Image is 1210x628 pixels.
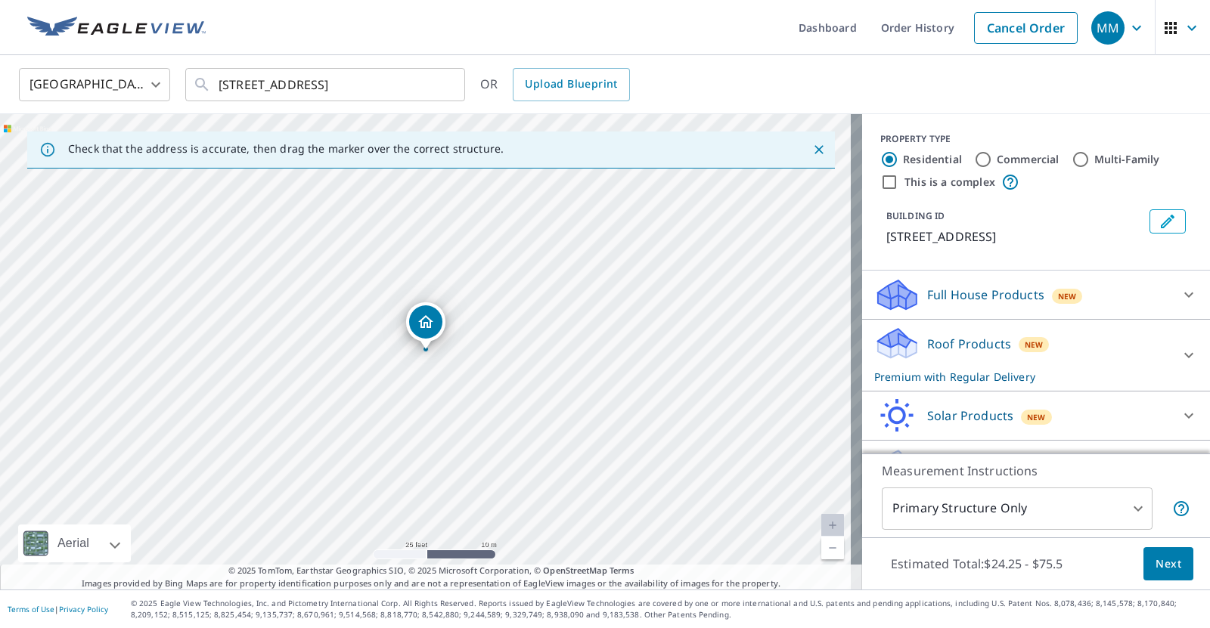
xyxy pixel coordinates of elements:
[874,326,1198,385] div: Roof ProductsNewPremium with Regular Delivery
[809,140,829,159] button: Close
[1143,547,1193,581] button: Next
[997,152,1060,167] label: Commercial
[525,75,617,94] span: Upload Blueprint
[882,487,1153,530] div: Primary Structure Only
[874,369,1171,385] p: Premium with Regular Delivery
[882,462,1190,480] p: Measurement Instructions
[480,68,630,101] div: OR
[59,604,108,614] a: Privacy Policy
[53,524,94,562] div: Aerial
[886,209,945,222] p: BUILDING ID
[874,277,1198,313] div: Full House ProductsNew
[27,17,206,39] img: EV Logo
[8,604,54,614] a: Terms of Use
[927,335,1011,353] p: Roof Products
[1149,209,1186,234] button: Edit building 1
[219,63,434,106] input: Search by address or latitude-longitude
[880,132,1192,146] div: PROPERTY TYPE
[821,514,844,537] a: Current Level 20, Zoom In Disabled
[406,302,445,349] div: Dropped pin, building 1, Residential property, 354 Weston St Waltham, MA 02453
[1172,500,1190,518] span: Your report will include only the primary structure on the property. For example, a detached gara...
[8,605,108,614] p: |
[903,152,962,167] label: Residential
[228,565,634,577] span: © 2025 TomTom, Earthstar Geographics SIO, © 2025 Microsoft Corporation, ©
[18,524,131,562] div: Aerial
[68,142,504,156] p: Check that the address is accurate, then drag the marker over the correct structure.
[874,447,1198,483] div: Walls ProductsNew
[886,227,1143,246] p: [STREET_ADDRESS]
[1025,339,1044,351] span: New
[543,565,607,576] a: OpenStreetMap
[19,63,170,106] div: [GEOGRAPHIC_DATA]
[610,565,634,576] a: Terms
[904,175,995,190] label: This is a complex
[821,537,844,559] a: Current Level 20, Zoom Out
[879,547,1075,580] p: Estimated Total: $24.25 - $75.5
[1058,290,1077,302] span: New
[1091,11,1125,45] div: MM
[1027,411,1046,423] span: New
[927,407,1013,425] p: Solar Products
[131,598,1202,620] p: © 2025 Eagle View Technologies, Inc. and Pictometry International Corp. All Rights Reserved. Repo...
[1156,555,1181,574] span: Next
[974,12,1078,44] a: Cancel Order
[513,68,629,101] a: Upload Blueprint
[1094,152,1160,167] label: Multi-Family
[927,286,1044,304] p: Full House Products
[874,398,1198,434] div: Solar ProductsNew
